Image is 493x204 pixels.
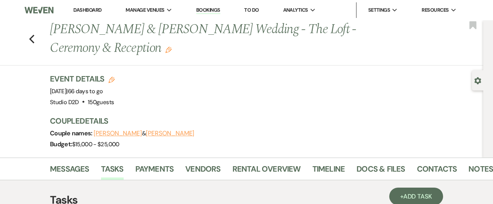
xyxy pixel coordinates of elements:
[368,6,390,14] span: Settings
[73,7,101,13] a: Dashboard
[283,6,308,14] span: Analytics
[244,7,259,13] a: To Do
[422,6,449,14] span: Resources
[126,6,164,14] span: Manage Venues
[25,2,53,18] img: Weven Logo
[196,7,220,14] a: Bookings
